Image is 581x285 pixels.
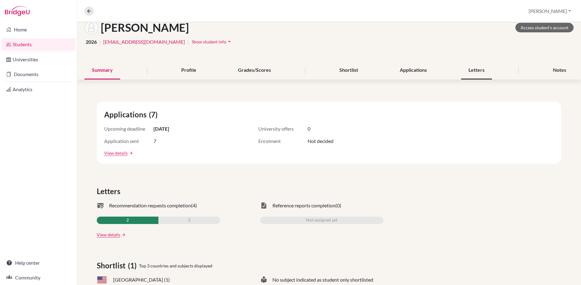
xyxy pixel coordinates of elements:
div: Applications [392,61,434,79]
div: Notes [546,61,574,79]
span: 7 [153,137,156,145]
span: Enrolment [258,137,308,145]
a: Access student's account [515,23,574,32]
span: Upcoming deadline [104,125,153,132]
span: 2 [126,217,129,224]
div: Shortlist [332,61,366,79]
img: Bridge-U [5,6,30,16]
a: Documents [1,68,76,80]
a: View details [97,231,120,238]
span: (1) [128,260,139,271]
span: (7) [149,109,160,120]
span: Application sent [104,137,153,145]
span: Shortlist [97,260,128,271]
a: arrow_forward [128,151,133,155]
h1: [PERSON_NAME] [101,21,189,34]
a: Help center [1,257,76,269]
span: 2 [188,217,190,224]
div: Grades/Scores [231,61,278,79]
span: 2026 [86,38,97,46]
a: Analytics [1,83,76,96]
span: Applications [104,109,149,120]
span: Not decided [308,137,333,145]
div: Summary [84,61,120,79]
div: Profile [174,61,204,79]
button: [PERSON_NAME] [526,5,574,17]
a: Home [1,23,76,36]
span: Letters [97,186,123,197]
i: arrow_drop_down [226,39,232,45]
span: (0) [335,202,341,209]
span: University offers [258,125,308,132]
span: mark_email_read [97,202,104,209]
span: Show student info [192,39,226,44]
span: US [97,276,107,284]
span: 0 [308,125,310,132]
button: Show student infoarrow_drop_down [191,37,233,47]
img: Avery Newmark's avatar [84,21,98,35]
a: arrow_forward [120,233,126,237]
span: [GEOGRAPHIC_DATA] (1) [113,276,170,283]
span: Recommendation requests completion [109,202,191,209]
a: Community [1,271,76,284]
span: task [260,202,268,209]
span: Reference reports completion [272,202,335,209]
a: [EMAIL_ADDRESS][DOMAIN_NAME] [103,38,185,46]
div: Letters [461,61,492,79]
a: Universities [1,53,76,66]
span: (4) [191,202,197,209]
span: | [99,38,101,46]
span: Top 3 countries and subjects displayed [139,263,212,269]
span: Not assigned yet [306,217,338,224]
a: View details [104,150,128,156]
span: [DATE] [153,125,169,132]
span: | [187,38,189,46]
a: Students [1,38,76,51]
